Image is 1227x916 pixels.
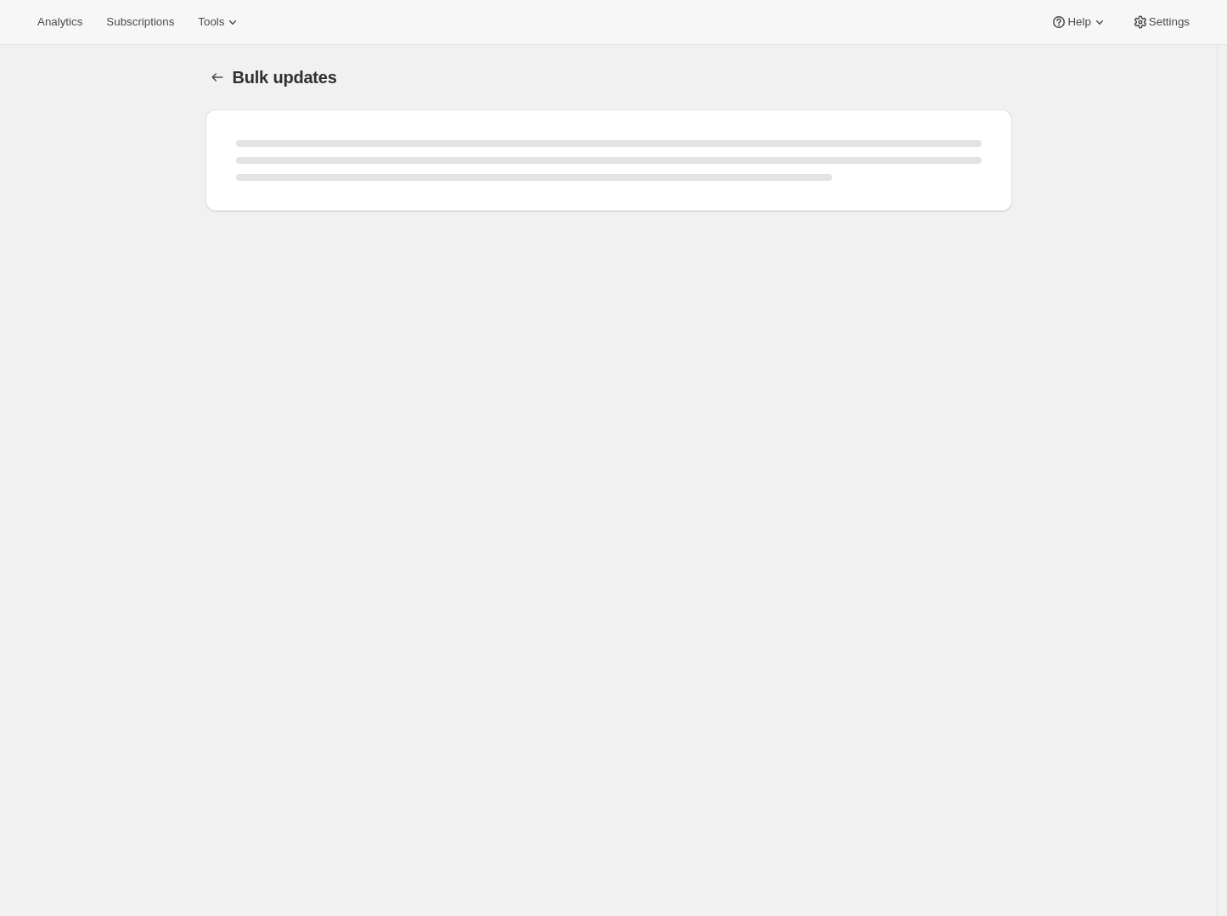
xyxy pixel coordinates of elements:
button: Settings [1122,10,1200,34]
button: Subscriptions [96,10,184,34]
span: Analytics [37,15,82,29]
span: Tools [198,15,224,29]
span: Bulk updates [233,68,337,87]
button: Help [1040,10,1117,34]
button: Tools [188,10,251,34]
span: Settings [1149,15,1190,29]
span: Help [1067,15,1090,29]
span: Subscriptions [106,15,174,29]
button: Analytics [27,10,93,34]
